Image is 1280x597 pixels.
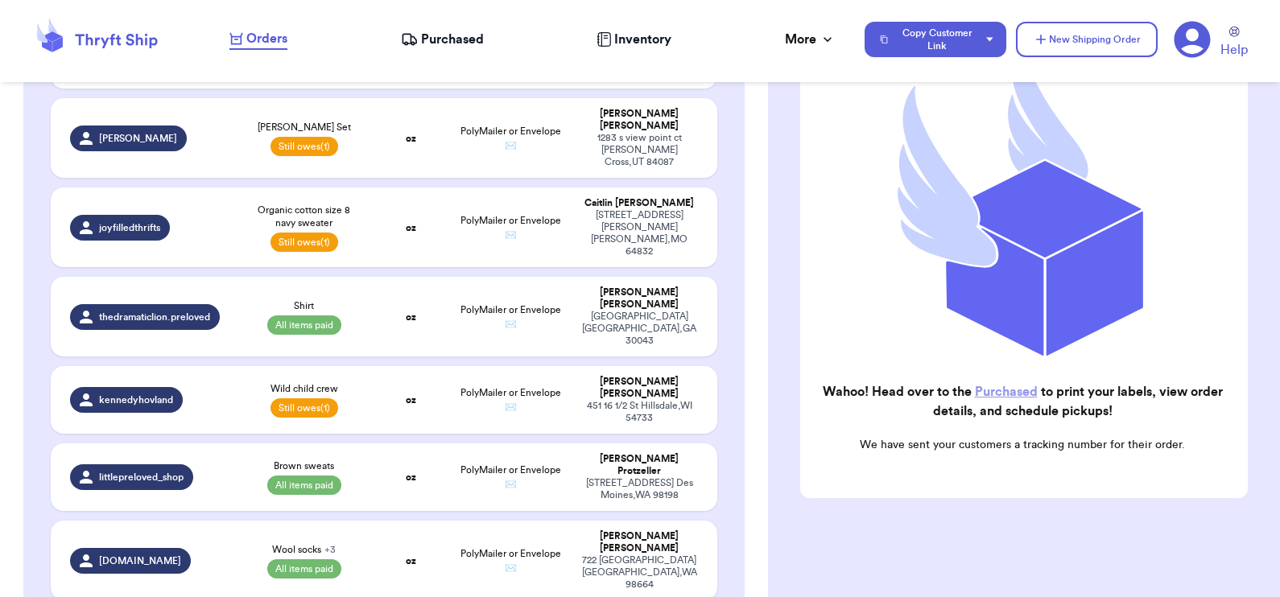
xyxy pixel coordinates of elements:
div: 722 [GEOGRAPHIC_DATA] [GEOGRAPHIC_DATA] , WA 98664 [580,554,698,591]
div: [PERSON_NAME] Protzeller [580,453,698,477]
span: + 3 [324,545,336,554]
button: New Shipping Order [1016,22,1158,57]
span: Orders [246,29,287,48]
span: [PERSON_NAME] [99,132,177,145]
div: Caitlin [PERSON_NAME] [580,197,698,209]
span: Still owes (1) [270,398,338,418]
div: More [785,30,836,49]
strong: oz [406,312,416,322]
span: PolyMailer or Envelope ✉️ [460,126,561,150]
span: [PERSON_NAME] Set [258,121,351,134]
span: All items paid [267,559,341,578]
span: [DOMAIN_NAME] [99,554,181,567]
span: All items paid [267,315,341,335]
span: Brown sweats [274,459,334,472]
div: [PERSON_NAME] [PERSON_NAME] [580,376,698,400]
span: All items paid [267,476,341,495]
strong: oz [406,223,416,233]
span: Purchased [421,30,484,49]
div: 1283 s view point ct [PERSON_NAME] Cross , UT 84087 [580,132,698,168]
span: Organic cotton size 8 navy sweater [247,204,361,229]
span: PolyMailer or Envelope ✉️ [460,388,561,412]
strong: oz [406,556,416,566]
span: PolyMailer or Envelope ✉️ [460,465,561,489]
a: Help [1220,27,1248,60]
button: Copy Customer Link [865,22,1006,57]
div: [PERSON_NAME] [PERSON_NAME] [580,108,698,132]
strong: oz [406,472,416,482]
span: Wool socks [272,543,336,556]
span: Shirt [294,299,314,312]
span: littlepreloved_shop [99,471,184,484]
div: [PERSON_NAME] [PERSON_NAME] [580,286,698,311]
span: thedramaticlion.preloved [99,311,210,323]
span: PolyMailer or Envelope ✉️ [460,216,561,240]
span: PolyMailer or Envelope ✉️ [460,549,561,573]
strong: oz [406,395,416,405]
strong: oz [406,134,416,143]
a: Orders [229,29,287,50]
div: [STREET_ADDRESS] Des Moines , WA 98198 [580,477,698,501]
span: Still owes (1) [270,233,338,252]
div: [PERSON_NAME] [PERSON_NAME] [580,530,698,554]
div: [STREET_ADDRESS][PERSON_NAME] [PERSON_NAME] , MO 64832 [580,209,698,257]
span: Wild child crew [270,382,338,395]
span: Help [1220,40,1248,60]
a: Purchased [975,385,1038,398]
div: [GEOGRAPHIC_DATA] [GEOGRAPHIC_DATA] , GA 30043 [580,311,698,347]
p: We have sent your customers a tracking number for their order. [813,437,1232,453]
span: PolyMailer or Envelope ✉️ [460,305,561,329]
h2: Wahoo! Head over to the to print your labels, view order details, and schedule pickups! [813,382,1232,421]
a: Purchased [401,30,484,49]
span: kennedyhovland [99,393,173,406]
span: Still owes (1) [270,137,338,156]
a: Inventory [597,30,671,49]
span: joyfilledthrifts [99,221,160,234]
span: Inventory [614,30,671,49]
div: 451 16 1/2 St Hillsdale , WI 54733 [580,400,698,424]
